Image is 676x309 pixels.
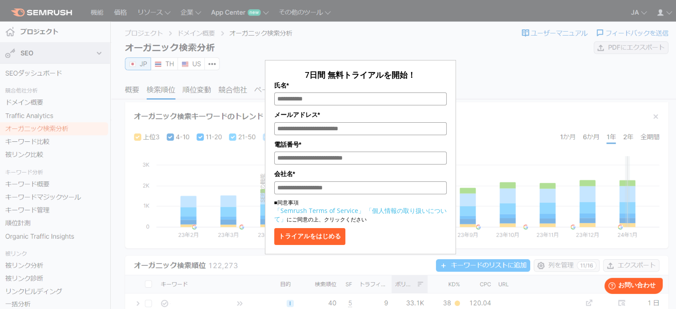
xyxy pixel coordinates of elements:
[274,199,447,224] p: ■同意事項 にご同意の上、クリックください
[274,206,364,215] a: 「Semrush Terms of Service」
[597,274,666,299] iframe: Help widget launcher
[305,69,416,80] span: 7日間 無料トライアルを開始！
[274,228,345,245] button: トライアルをはじめる
[274,206,447,223] a: 「個人情報の取り扱いについて」
[274,140,447,149] label: 電話番号*
[274,110,447,120] label: メールアドレス*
